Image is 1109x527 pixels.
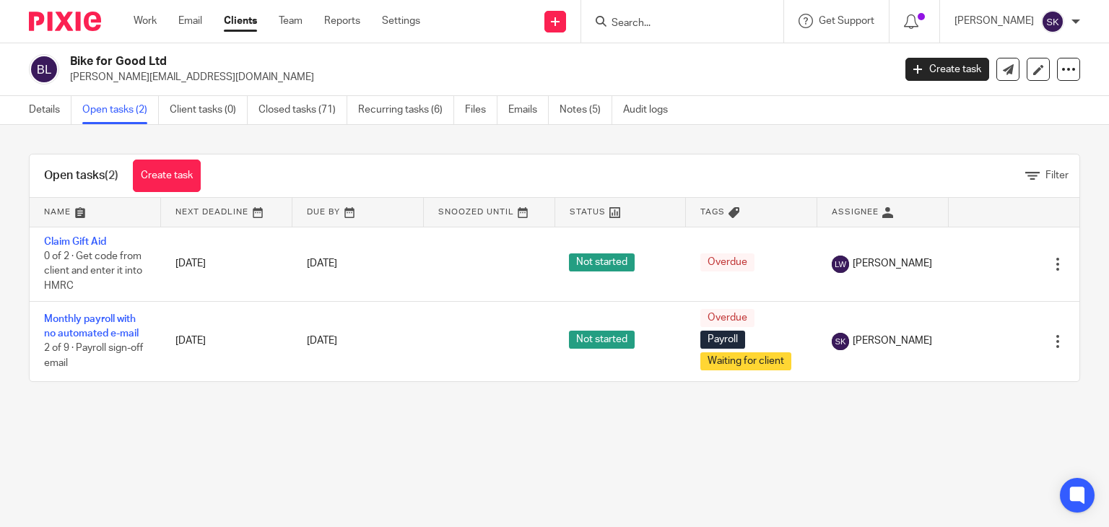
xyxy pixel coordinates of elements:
img: svg%3E [29,54,59,84]
a: Create task [133,160,201,192]
td: [DATE] [161,227,292,301]
img: svg%3E [832,256,849,273]
span: (2) [105,170,118,181]
a: Email [178,14,202,28]
span: Filter [1045,170,1069,180]
a: Work [134,14,157,28]
h1: Open tasks [44,168,118,183]
a: Closed tasks (71) [258,96,347,124]
span: Overdue [700,253,754,271]
img: Pixie [29,12,101,31]
h2: Bike for Good Ltd [70,54,721,69]
p: [PERSON_NAME] [954,14,1034,28]
td: [DATE] [161,301,292,381]
span: 0 of 2 · Get code from client and enter it into HMRC [44,251,142,291]
span: Status [570,208,606,216]
a: Client tasks (0) [170,96,248,124]
a: Emails [508,96,549,124]
span: [DATE] [307,258,337,269]
span: 2 of 9 · Payroll sign-off email [44,344,143,369]
a: Open tasks (2) [82,96,159,124]
span: Not started [569,253,635,271]
a: Create task [905,58,989,81]
a: Files [465,96,497,124]
span: [DATE] [307,336,337,346]
img: svg%3E [1041,10,1064,33]
a: Clients [224,14,257,28]
a: Claim Gift Aid [44,237,106,247]
a: Audit logs [623,96,679,124]
span: Get Support [819,16,874,26]
a: Notes (5) [560,96,612,124]
span: Overdue [700,309,754,327]
span: Not started [569,331,635,349]
a: Details [29,96,71,124]
span: Tags [700,208,725,216]
input: Search [610,17,740,30]
span: Payroll [700,331,745,349]
span: Snoozed Until [438,208,514,216]
a: Settings [382,14,420,28]
a: Monthly payroll with no automated e-mail [44,314,139,339]
span: Waiting for client [700,352,791,370]
p: [PERSON_NAME][EMAIL_ADDRESS][DOMAIN_NAME] [70,70,884,84]
a: Team [279,14,303,28]
span: [PERSON_NAME] [853,256,932,271]
a: Reports [324,14,360,28]
a: Recurring tasks (6) [358,96,454,124]
span: [PERSON_NAME] [853,334,932,348]
img: svg%3E [832,333,849,350]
